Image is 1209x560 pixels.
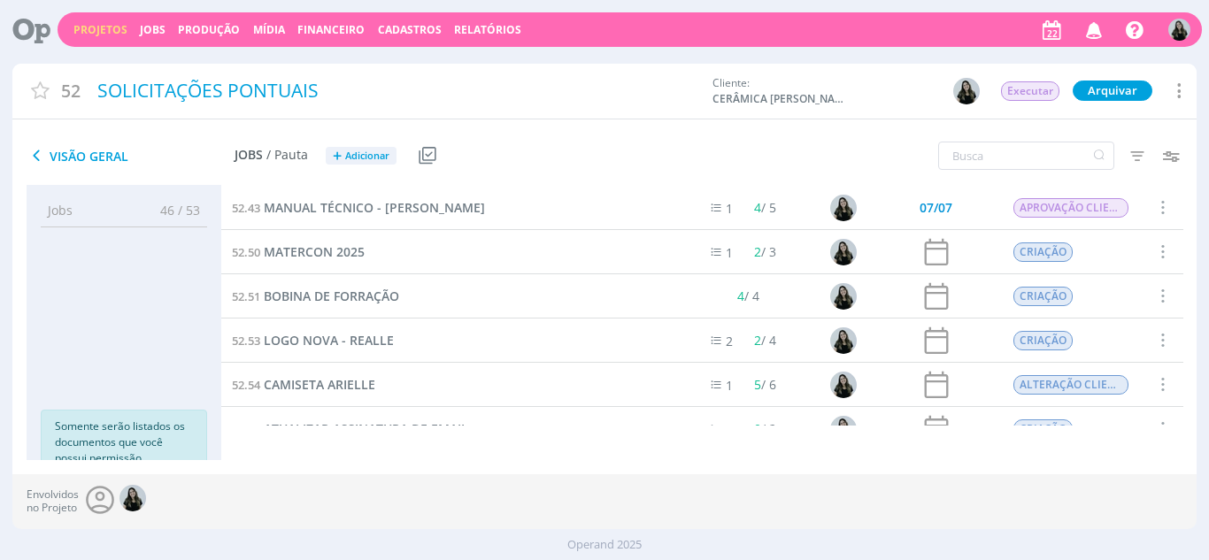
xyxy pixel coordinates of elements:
span: CRIAÇÃO [1013,287,1072,306]
span: 52.53 [232,333,260,349]
span: 2 [726,333,733,349]
button: Projetos [68,23,133,37]
span: / 6 [754,376,776,393]
span: Jobs [235,148,263,163]
img: V [829,239,856,265]
span: 52.50 [232,244,260,260]
img: V [829,327,856,354]
a: Produção [178,22,240,37]
span: 2 [726,421,733,438]
span: 1 [726,200,733,217]
span: Visão Geral [27,145,235,166]
span: CRIAÇÃO [1013,419,1072,439]
button: +Adicionar [326,147,397,165]
span: APROVAÇÃO CLIENTE [1013,198,1128,218]
img: V [1168,19,1190,41]
button: Relatórios [449,23,527,37]
button: V [1167,14,1191,45]
a: Financeiro [297,22,365,37]
button: Cadastros [373,23,447,37]
a: Mídia [253,22,285,37]
span: / 4 [737,288,759,304]
span: + [333,147,342,165]
img: V [829,416,856,442]
span: CRIAÇÃO [1013,242,1072,262]
button: Mídia [248,23,290,37]
span: CRIAÇÃO [1013,331,1072,350]
span: Executar [1001,81,1059,101]
a: Jobs [140,22,166,37]
img: V [829,372,856,398]
p: Somente serão listados os documentos que você possui permissão [55,418,193,466]
img: V [119,485,146,511]
span: MATERCON 2025 [264,243,365,260]
span: 52.51 [232,288,260,304]
div: SOLICITAÇÕES PONTUAIS [91,71,703,111]
span: / Pauta [266,148,308,163]
a: 52.50MATERCON 2025 [232,242,365,262]
button: Financeiro [292,23,370,37]
button: Arquivar [1073,81,1152,101]
a: 52.51BOBINA DE FORRAÇÃO [232,287,399,306]
span: CERÂMICA [PERSON_NAME] LTDA [712,91,845,107]
span: Adicionar [345,150,389,162]
span: 52.56 [232,421,260,437]
span: ALTERAÇÃO CLIENTE [1013,375,1128,395]
span: ATUALIZAR ASSINATURA DE EMAIL [264,420,468,437]
input: Busca [938,142,1114,170]
span: 1 [726,244,733,261]
span: 4 [754,199,761,216]
button: V [952,77,981,105]
button: Executar [1000,81,1060,102]
span: 4 [737,288,744,304]
div: 07/07 [920,202,952,214]
span: Jobs [48,201,73,219]
span: / 3 [754,243,776,260]
span: MANUAL TÉCNICO - [PERSON_NAME] [264,199,485,216]
span: 2 [754,332,761,349]
button: Jobs [135,23,171,37]
span: BOBINA DE FORRAÇÃO [264,288,399,304]
span: 52.54 [232,377,260,393]
img: V [829,195,856,221]
a: 52.56ATUALIZAR ASSINATURA DE EMAIL [232,419,468,439]
span: Envolvidos no Projeto [27,488,79,514]
span: 5 [754,376,761,393]
a: Relatórios [454,22,521,37]
a: 52.43MANUAL TÉCNICO - [PERSON_NAME] [232,198,485,218]
button: Produção [173,23,245,37]
span: CAMISETA ARIELLE [264,376,375,393]
div: Cliente: [712,75,991,107]
span: / 4 [754,332,776,349]
span: 0 [754,420,761,437]
span: Cadastros [378,22,442,37]
span: 52 [61,78,81,104]
span: 52.43 [232,200,260,216]
a: 52.53LOGO NOVA - REALLE [232,331,394,350]
span: / 2 [754,420,776,437]
span: 46 / 53 [147,201,200,219]
img: V [829,283,856,310]
span: / 5 [754,199,776,216]
span: 1 [726,377,733,394]
img: V [953,78,980,104]
span: 2 [754,243,761,260]
span: LOGO NOVA - REALLE [264,332,394,349]
a: 52.54CAMISETA ARIELLE [232,375,375,395]
a: Projetos [73,22,127,37]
